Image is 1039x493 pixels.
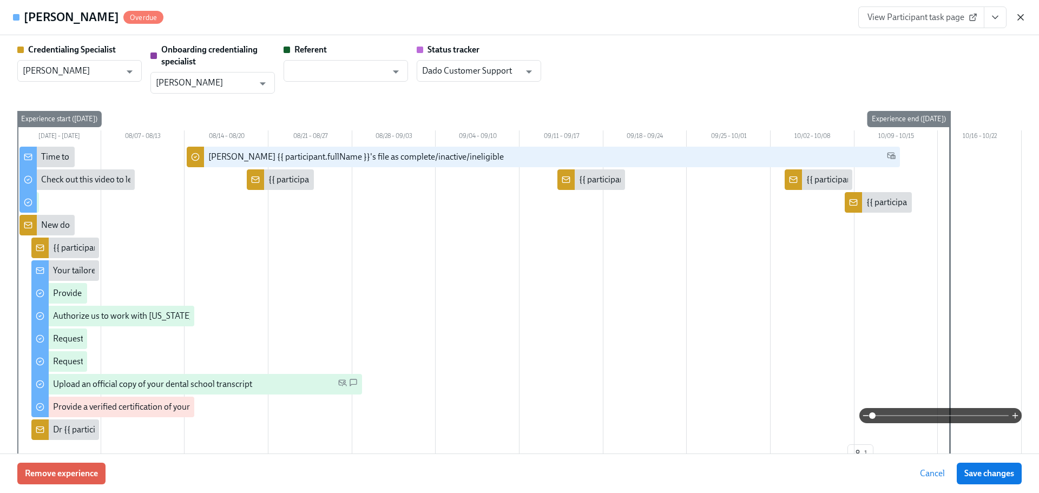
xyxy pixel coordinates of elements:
div: Request your JCDNE scores [53,356,156,367]
div: Provide a verified certification of your [US_STATE] state license [53,401,281,413]
div: 10/09 – 10/15 [854,130,938,144]
div: Provide us with some extra info for the [US_STATE] state application [53,287,301,299]
div: Request proof of your {{ participant.regionalExamPassed }} test scores [53,333,312,345]
button: Open [387,63,404,80]
div: Upload an official copy of your dental school transcript [53,378,252,390]
div: Your tailored to-do list for [US_STATE] licensing process [53,265,257,277]
span: Save changes [964,468,1014,479]
div: 10/02 – 10/08 [771,130,854,144]
div: Experience end ([DATE]) [867,111,950,127]
button: Remove experience [17,463,106,484]
span: Overdue [123,14,163,22]
div: Authorize us to work with [US_STATE] on your behalf [53,310,247,322]
div: 09/25 – 10/01 [687,130,771,144]
span: Cancel [920,468,945,479]
div: Dr {{ participant.fullName }} sent [US_STATE] licensing requirements [53,424,306,436]
button: 1 [847,444,873,463]
div: [PERSON_NAME] {{ participant.fullName }}'s file as complete/inactive/ineligible [208,151,504,163]
span: 1 [853,448,867,459]
div: Check out this video to learn more about the OCC [41,174,222,186]
div: 08/28 – 09/03 [352,130,436,144]
button: Cancel [912,463,952,484]
div: 09/11 – 09/17 [519,130,603,144]
strong: Credentialing Specialist [28,44,116,55]
div: 08/14 – 08/20 [185,130,268,144]
div: Time to begin your [US_STATE] license application [41,151,225,163]
button: Open [121,63,138,80]
strong: Status tracker [428,44,479,55]
span: Personal Email [338,378,347,391]
div: [DATE] – [DATE] [17,130,101,144]
div: 09/18 – 09/24 [603,130,687,144]
a: View Participant task page [858,6,984,28]
div: {{ participant.fullName }} has uploaded their Third Party Authorization [268,174,527,186]
strong: Referent [294,44,327,55]
div: 09/04 – 09/10 [436,130,519,144]
span: View Participant task page [867,12,975,23]
div: 10/16 – 10/22 [938,130,1022,144]
h4: [PERSON_NAME] [24,9,119,25]
div: Experience start ([DATE]) [17,111,102,127]
span: SMS [349,378,358,391]
div: {{ participant.fullName }} has provided their transcript [579,174,778,186]
span: Work Email [887,151,896,163]
button: View task page [984,6,1007,28]
div: {{ participant.fullName }} has answered the questionnaire [53,242,265,254]
div: New doctor enrolled in OCC licensure process: {{ participant.fullName }} [41,219,307,231]
div: 08/07 – 08/13 [101,130,185,144]
button: Open [521,63,537,80]
div: 08/21 – 08/27 [268,130,352,144]
span: Remove experience [25,468,98,479]
button: Open [254,75,271,92]
button: Save changes [957,463,1022,484]
strong: Onboarding credentialing specialist [161,44,258,67]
